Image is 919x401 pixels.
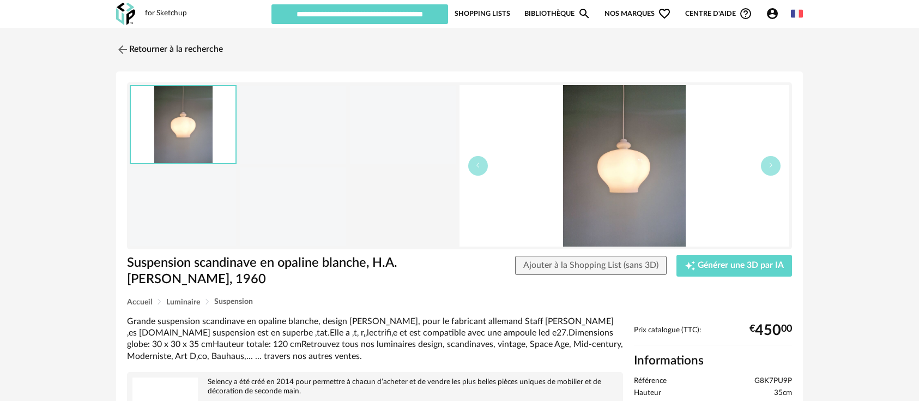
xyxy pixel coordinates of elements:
span: 450 [755,326,781,335]
span: Accueil [127,298,152,306]
span: Centre d'aideHelp Circle Outline icon [685,7,752,20]
span: Magnify icon [578,7,591,20]
a: Retourner à la recherche [116,38,223,62]
span: Account Circle icon [766,7,784,20]
img: suspension-scandinave-en-opaline-blanche-h-a-jakobsson-1960_original.png [131,86,235,163]
span: Référence [634,376,667,386]
button: Creation icon Générer une 3D par IA [676,255,792,277]
span: Account Circle icon [766,7,779,20]
div: Prix catalogue (TTC): [634,326,792,346]
div: for Sketchup [145,9,187,19]
span: Générer une 3D par IA [698,261,784,270]
div: € 00 [749,326,792,335]
h1: Suspension scandinave en opaline blanche, H.A. [PERSON_NAME], 1960 [127,255,398,288]
span: G8K7PU9P [754,376,792,386]
span: 35cm [774,388,792,398]
div: Grande suspension scandinave en opaline blanche, design [PERSON_NAME], pour le fabricant allemand... [127,316,623,362]
h2: Informations [634,353,792,369]
button: Ajouter à la Shopping List (sans 3D) [515,256,667,276]
span: Help Circle Outline icon [739,7,752,20]
div: Breadcrumb [127,298,792,306]
a: BibliothèqueMagnify icon [524,3,591,24]
span: Ajouter à la Shopping List (sans 3D) [523,261,658,270]
span: Hauteur [634,388,661,398]
img: suspension-scandinave-en-opaline-blanche-h-a-jakobsson-1960_original.png [459,85,789,247]
span: Suspension [214,298,253,306]
span: Creation icon [685,260,696,271]
img: OXP [116,3,135,25]
p: Selency a été créé en 2014 pour permettre à chacun d’acheter et de vendre les plus belles pièces ... [132,378,618,396]
span: Nos marques [604,3,671,24]
a: Shopping Lists [455,3,510,24]
span: Heart Outline icon [658,7,671,20]
img: svg+xml;base64,PHN2ZyB3aWR0aD0iMjQiIGhlaWdodD0iMjQiIHZpZXdCb3g9IjAgMCAyNCAyNCIgZmlsbD0ibm9uZSIgeG... [116,43,129,56]
img: fr [791,8,803,20]
span: Luminaire [166,298,200,306]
